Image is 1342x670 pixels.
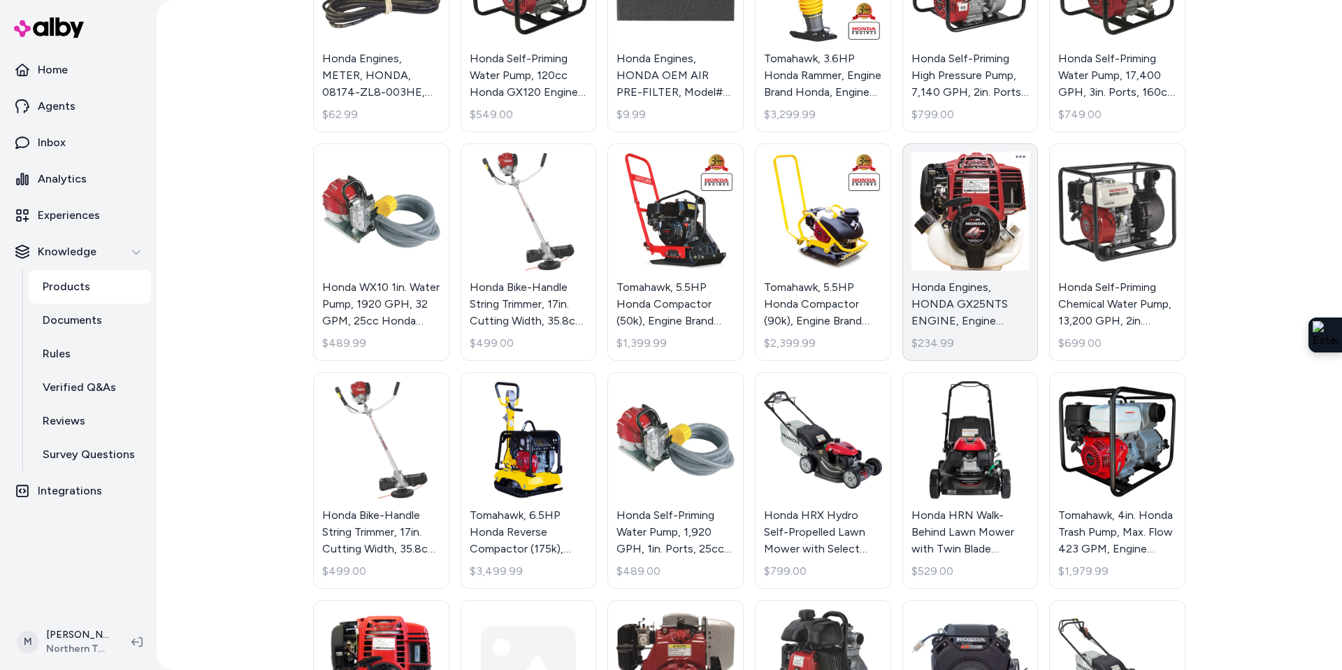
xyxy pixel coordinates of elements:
[38,62,68,78] p: Home
[607,372,744,590] a: Honda Self-Priming Water Pump, 1,920 GPH, 1in. Ports, 25cc Honda GX25 4-Stroke Engine, Model# WX1...
[461,143,597,361] a: Honda Bike-Handle String Trimmer, 17in. Cutting Width, 35.8cc, Honda GX35 4-Stroke Engine, Model#...
[29,438,151,471] a: Survey Questions
[29,337,151,371] a: Rules
[46,628,109,642] p: [PERSON_NAME]
[43,446,135,463] p: Survey Questions
[461,372,597,590] a: Tomahawk, 6.5HP Honda Reverse Compactor (175k), Engine Brand Honda, Engine Model GX200 Horsepower...
[6,235,151,269] button: Knowledge
[6,126,151,159] a: Inbox
[38,243,96,260] p: Knowledge
[43,312,102,329] p: Documents
[29,371,151,404] a: Verified Q&As
[6,53,151,87] a: Home
[29,270,151,304] a: Products
[1313,321,1338,349] img: Extension Icon
[1049,143,1185,361] a: Honda Self-Priming Chemical Water Pump, 13,200 GPH, 2in. Ports, 160cc Honda GX160 Engine, Model# ...
[6,90,151,123] a: Agents
[38,171,87,187] p: Analytics
[43,278,90,295] p: Products
[313,372,449,590] a: Honda Bike-Handle String Trimmer, 17in. Cutting Width, 35.8cc, Honda GX35 4-Stroke Engine, Model#...
[17,631,39,653] span: M
[6,474,151,508] a: Integrations
[8,620,120,664] button: M[PERSON_NAME]Northern Tool
[43,345,71,362] p: Rules
[6,162,151,196] a: Analytics
[14,17,84,38] img: alby Logo
[38,483,102,499] p: Integrations
[43,413,85,429] p: Reviews
[46,642,109,656] span: Northern Tool
[43,379,116,396] p: Verified Q&As
[313,143,449,361] a: Honda WX10 1in. Water Pump, 1920 GPH, 32 GPM, 25cc Honda GX25 Engine, Model# WX10TNHonda WX10 1in...
[755,372,891,590] a: Honda HRX Hydro Self-Propelled Lawn Mower with Select Drive, 200cc Honda GVC200 Engine, 21in. Dec...
[38,207,100,224] p: Experiences
[38,134,66,151] p: Inbox
[755,143,891,361] a: Tomahawk, 5.5HP Honda Compactor (90k), Engine Brand Honda, Engine Model GX160 Horsepower 5.5 HP, ...
[1049,372,1185,590] a: Tomahawk, 4in. Honda Trash Pump, Max. Flow 423 GPM, Engine Displacement 390 cc, Engine Brand Hond...
[902,372,1039,590] a: Honda HRN Walk-Behind Lawn Mower with Twin Blade System — 166cc Honda GCV170 Engine, 21in. Deck, ...
[29,304,151,337] a: Documents
[29,404,151,438] a: Reviews
[6,199,151,232] a: Experiences
[38,98,75,115] p: Agents
[902,143,1039,361] a: Honda Engines, HONDA GX25NTS ENGINE, Engine Displacement 25 cc, Engine Type GX Series OHC, Model#...
[607,143,744,361] a: Tomahawk, 5.5HP Honda Compactor (50k), Engine Brand Honda, Engine Model GX160 Horsepower 5.5 HP, ...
